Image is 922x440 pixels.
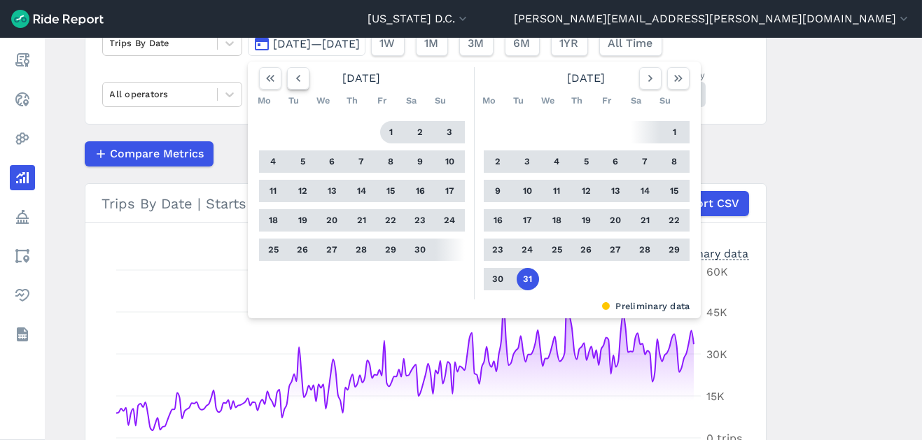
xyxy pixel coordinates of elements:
button: [DATE]—[DATE] [248,31,365,56]
a: Health [10,283,35,308]
tspan: 45K [706,306,727,319]
button: 27 [605,239,627,261]
div: Trips By Date | Starts [102,191,749,216]
button: 16 [410,180,432,202]
button: 7 [351,150,373,173]
div: Su [430,90,452,112]
div: Preliminary data [659,246,749,260]
button: 3 [439,121,461,143]
button: 12 [575,180,598,202]
button: 30 [410,239,432,261]
div: Tu [508,90,530,112]
span: 1YR [560,35,579,52]
button: 28 [634,239,657,261]
button: 17 [517,209,539,232]
a: Datasets [10,322,35,347]
a: Policy [10,204,35,229]
button: 23 [410,209,432,232]
span: Compare Metrics [111,146,204,162]
div: Su [655,90,677,112]
span: All Time [608,35,653,52]
button: 24 [439,209,461,232]
button: 1YR [551,31,588,56]
div: Preliminary data [258,299,690,313]
button: 22 [664,209,686,232]
img: Ride Report [11,10,104,28]
button: 26 [575,239,598,261]
button: 6M [505,31,540,56]
button: [US_STATE] D.C. [368,10,470,27]
button: 25 [263,239,285,261]
a: Areas [10,243,35,269]
button: 9 [487,180,510,202]
button: 18 [263,209,285,232]
div: [DATE] [478,67,695,90]
button: 17 [439,180,461,202]
a: Report [10,48,35,73]
button: 3M [459,31,494,56]
button: 2 [487,150,510,173]
button: 7 [634,150,657,173]
button: 3 [517,150,539,173]
a: Heatmaps [10,126,35,151]
button: 10 [439,150,461,173]
div: Tu [283,90,305,112]
button: 5 [292,150,314,173]
div: Th [566,90,589,112]
a: Realtime [10,87,35,112]
div: Th [342,90,364,112]
button: 26 [292,239,314,261]
span: 1M [425,35,439,52]
tspan: 15K [706,390,725,403]
button: 23 [487,239,510,261]
button: 5 [575,150,598,173]
button: 29 [664,239,686,261]
button: 1W [371,31,405,56]
div: Fr [596,90,618,112]
button: 4 [546,150,568,173]
button: 25 [546,239,568,261]
div: We [312,90,335,112]
button: 27 [321,239,344,261]
div: Sa [400,90,423,112]
button: Compare Metrics [85,141,214,166]
button: 20 [605,209,627,232]
div: Mo [253,90,276,112]
button: 18 [546,209,568,232]
div: Mo [478,90,501,112]
button: 16 [487,209,510,232]
button: 20 [321,209,344,232]
tspan: 30K [706,348,727,361]
span: [DATE]—[DATE] [274,37,361,50]
button: 1 [380,121,403,143]
button: 28 [351,239,373,261]
button: [PERSON_NAME][EMAIL_ADDRESS][PERSON_NAME][DOMAIN_NAME] [514,10,911,27]
button: 12 [292,180,314,202]
div: We [537,90,559,112]
button: 8 [664,150,686,173]
button: 15 [664,180,686,202]
button: 6 [321,150,344,173]
button: All Time [599,31,662,56]
button: 13 [605,180,627,202]
div: Fr [371,90,393,112]
button: 4 [263,150,285,173]
span: 3M [468,35,484,52]
button: 11 [546,180,568,202]
span: 6M [514,35,531,52]
button: 11 [263,180,285,202]
div: [DATE] [253,67,470,90]
tspan: 60K [706,265,728,278]
button: 1M [416,31,448,56]
button: 31 [517,268,539,290]
button: 30 [487,268,510,290]
span: Export CSV [677,195,740,212]
button: 14 [634,180,657,202]
button: 13 [321,180,344,202]
button: 29 [380,239,403,261]
a: Analyze [10,165,35,190]
button: 19 [575,209,598,232]
button: 8 [380,150,403,173]
button: 6 [605,150,627,173]
button: 9 [410,150,432,173]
